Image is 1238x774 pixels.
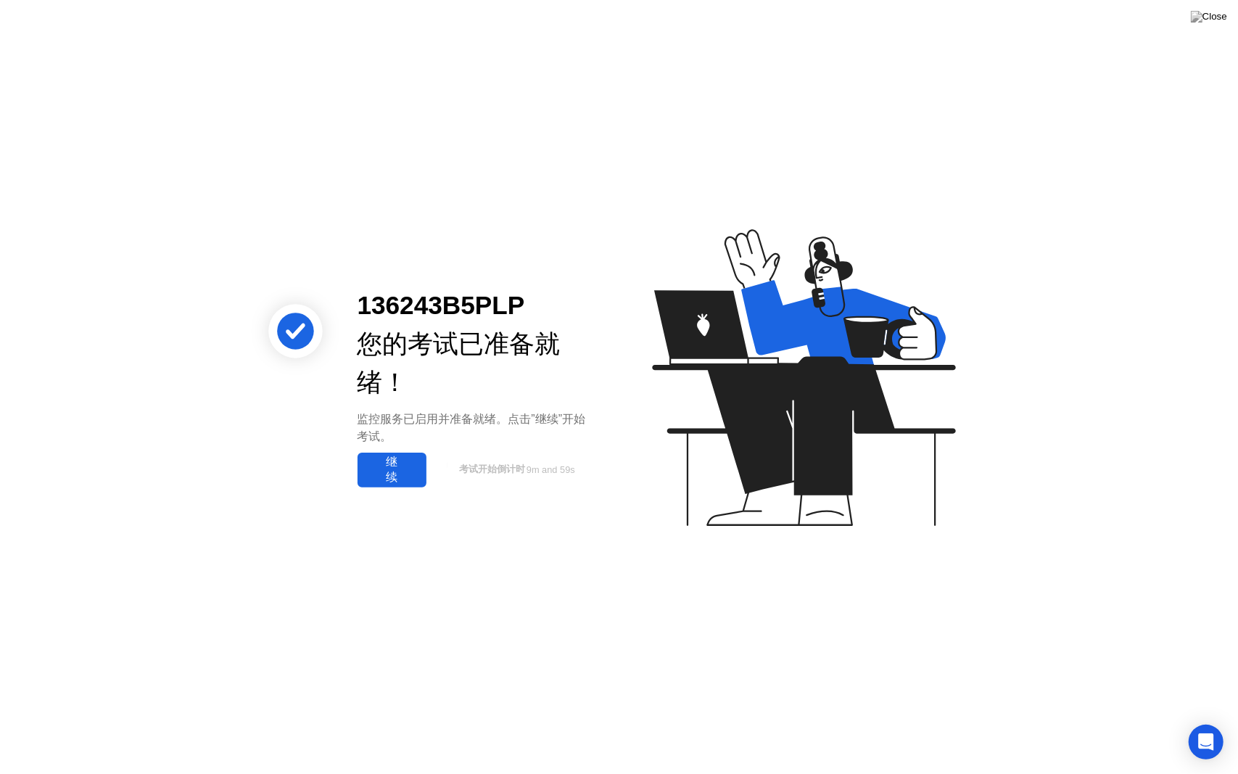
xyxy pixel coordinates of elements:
[358,325,596,402] div: 您的考试已准备就绪！
[362,455,422,485] div: 继续
[1191,11,1227,22] img: Close
[434,456,596,484] button: 考试开始倒计时9m and 59s
[527,464,575,475] span: 9m and 59s
[358,453,426,487] button: 继续
[358,287,596,325] div: 136243B5PLP
[358,411,596,445] div: 监控服务已启用并准备就绪。点击”继续”开始考试。
[1189,725,1223,759] div: Open Intercom Messenger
